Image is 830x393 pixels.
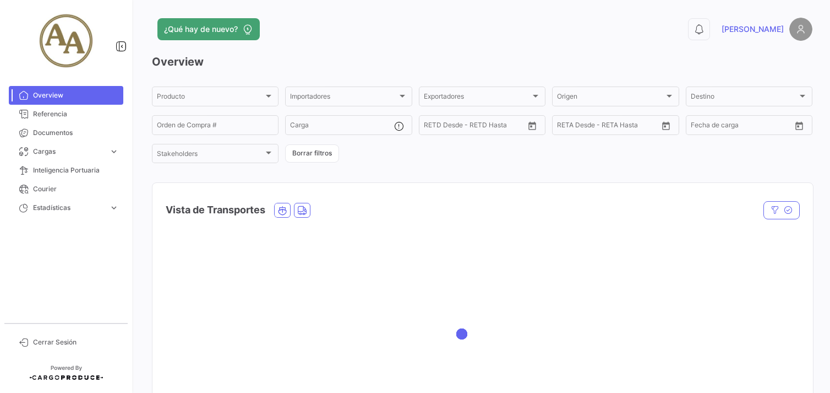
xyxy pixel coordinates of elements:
span: expand_more [109,203,119,213]
span: Documentos [33,128,119,138]
span: Exportadores [424,94,531,102]
span: [PERSON_NAME] [722,24,784,35]
button: Land [294,203,310,217]
span: Inteligencia Portuaria [33,165,119,175]
span: ¿Qué hay de nuevo? [164,24,238,35]
span: Importadores [290,94,397,102]
span: Destino [691,94,798,102]
span: Overview [33,90,119,100]
input: Hasta [451,123,499,131]
a: Courier [9,180,123,198]
button: Open calendar [791,117,807,134]
img: d85fbf23-fa35-483a-980e-3848878eb9e8.jpg [39,13,94,68]
button: Ocean [275,203,290,217]
a: Documentos [9,123,123,142]
span: Cerrar Sesión [33,337,119,347]
button: Borrar filtros [285,144,339,163]
h3: Overview [152,54,812,69]
img: placeholder-user.png [789,18,812,41]
input: Hasta [585,123,632,131]
input: Desde [691,123,711,131]
button: ¿Qué hay de nuevo? [157,18,260,40]
a: Inteligencia Portuaria [9,161,123,180]
span: Origen [557,94,664,102]
button: Open calendar [524,117,540,134]
input: Desde [424,123,444,131]
a: Referencia [9,105,123,123]
span: Producto [157,94,264,102]
h4: Vista de Transportes [166,202,265,218]
input: Desde [557,123,577,131]
input: Hasta [718,123,766,131]
button: Open calendar [658,117,674,134]
span: Estadísticas [33,203,105,213]
span: Cargas [33,147,105,157]
a: Overview [9,86,123,105]
span: Referencia [33,109,119,119]
span: Stakeholders [157,152,264,159]
span: expand_more [109,147,119,157]
span: Courier [33,184,119,194]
